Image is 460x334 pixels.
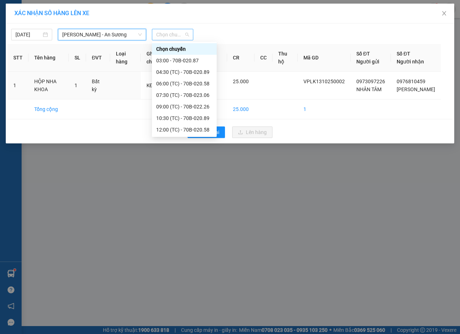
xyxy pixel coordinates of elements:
button: Close [434,4,454,24]
span: Người gửi [356,59,379,64]
div: 09:00 (TC) - 70B-022.26 [156,103,212,111]
th: Ghi chú [141,44,167,72]
td: 1 [298,99,351,119]
td: Bất kỳ [86,72,110,99]
th: CR [227,44,254,72]
span: [PERSON_NAME]: [2,46,75,51]
td: HỘP NHA KHOA [28,72,69,99]
span: KĐB [146,83,157,88]
div: Chọn chuyến [152,43,217,55]
th: SL [69,44,86,72]
div: 07:30 (TC) - 70B-023.06 [156,91,212,99]
span: Chọn chuyến [156,29,189,40]
td: 25.000 [227,99,254,119]
span: XÁC NHẬN SỐ HÀNG LÊN XE [14,10,89,17]
span: In ngày: [2,52,44,57]
th: ĐVT [86,44,110,72]
div: Chọn chuyến [156,45,212,53]
span: 09:26:38 [DATE] [16,52,44,57]
span: 1 [75,83,77,88]
div: 12:00 (TC) - 70B-020.58 [156,126,212,134]
span: 0973097226 [356,79,385,84]
span: Hotline: 19001152 [57,32,88,36]
span: 25.000 [233,79,249,84]
span: NHÂN TÂM [356,86,382,92]
span: 01 Võ Văn Truyện, KP.1, Phường 2 [57,22,99,31]
strong: ĐỒNG PHƯỚC [57,4,99,10]
span: ----------------------------------------- [19,39,88,45]
span: Số ĐT [356,51,370,57]
img: logo [3,4,35,36]
span: close [441,10,447,16]
th: CC [254,44,272,72]
th: Thu hộ [272,44,298,72]
td: 1 [8,72,28,99]
th: STT [8,44,28,72]
span: Số ĐT [397,51,410,57]
span: VPLK1310250002 [303,79,345,84]
div: 06:00 (TC) - 70B-020.58 [156,80,212,88]
th: Loại hàng [110,44,140,72]
span: Bến xe [GEOGRAPHIC_DATA] [57,12,97,21]
button: uploadLên hàng [232,126,272,138]
div: 04:30 (TC) - 70B-020.89 [156,68,212,76]
span: VPLK1310250002 [36,46,76,51]
th: Mã GD [298,44,351,72]
span: down [138,32,142,37]
div: 03:00 - 70B-020.87 [156,57,212,64]
span: 0976810459 [397,79,425,84]
div: 10:30 (TC) - 70B-020.89 [156,114,212,122]
span: Châu Thành - An Sương [62,29,142,40]
th: Tên hàng [28,44,69,72]
td: Tổng cộng [28,99,69,119]
span: Người nhận [397,59,424,64]
input: 13/10/2025 [15,31,41,39]
span: [PERSON_NAME] [397,86,435,92]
